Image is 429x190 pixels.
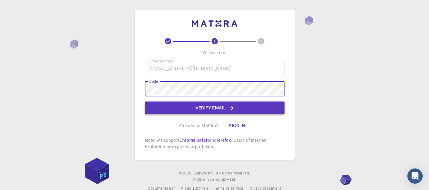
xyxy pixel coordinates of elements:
[202,49,227,56] p: Verify email
[145,137,285,150] p: Note: we support , and . Users of Internet Explorer may experience problems.
[179,170,192,176] span: © 2025
[149,58,173,64] label: Email address
[223,177,236,182] span: [DATE] .
[192,170,215,176] a: Exabyte Inc.
[214,39,216,43] text: 2
[192,170,215,175] span: Exabyte Inc.
[193,176,223,183] span: Platform version
[223,176,236,183] a: [DATE].
[407,168,423,184] div: Open Intercom Messenger
[216,170,250,176] span: All rights reserved.
[260,39,262,43] text: 3
[179,137,195,143] a: Chrome
[149,79,158,84] label: Code
[196,137,209,143] a: Safari
[179,122,219,129] p: Already on Mat3ra?
[217,137,231,143] a: Firefox
[224,119,250,132] button: Sign in
[145,102,285,114] button: Verify email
